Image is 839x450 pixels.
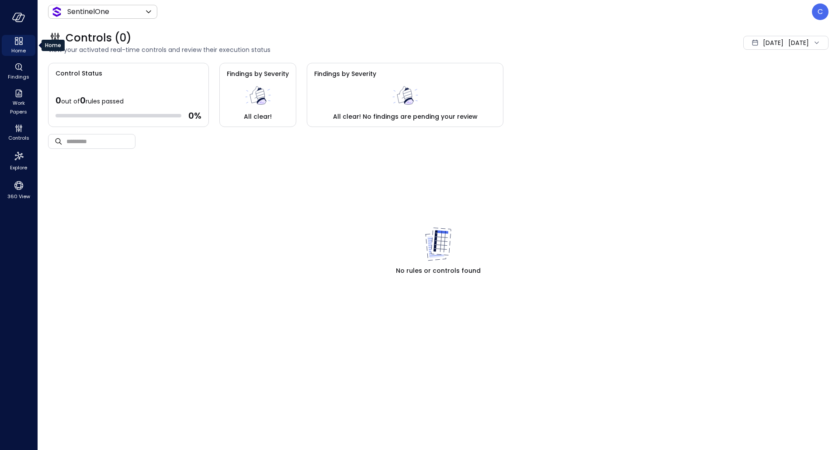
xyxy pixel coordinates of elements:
span: 360 View [7,192,30,201]
span: 0 [55,94,61,106]
span: Controls (0) [66,31,132,45]
div: Home [2,35,35,56]
span: 0 % [188,110,201,121]
span: All clear! No findings are pending your review [333,112,478,121]
div: Carlos Artavia [812,3,829,20]
span: Explore [10,163,27,172]
div: Explore [2,148,35,173]
span: Findings by Severity [314,69,376,78]
div: Controls [2,122,35,143]
span: [DATE] [763,38,784,48]
p: SentinelOne [67,7,109,17]
span: Findings by Severity [227,69,289,78]
p: C [818,7,823,17]
div: Findings [2,61,35,82]
img: Icon [52,7,62,17]
span: Home [11,46,26,55]
div: Work Papers [2,87,35,117]
span: Findings [8,72,29,81]
span: Controls [8,134,29,142]
span: Control Status [49,63,102,78]
span: rules passed [86,97,124,106]
div: 360 View [2,178,35,202]
span: All clear! [244,112,272,121]
span: No rules or controls found [396,266,481,275]
span: 0 [80,94,86,106]
span: out of [61,97,80,106]
span: View your activated real-time controls and review their execution status [48,45,587,55]
div: Home [42,40,65,51]
span: Work Papers [5,99,32,116]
